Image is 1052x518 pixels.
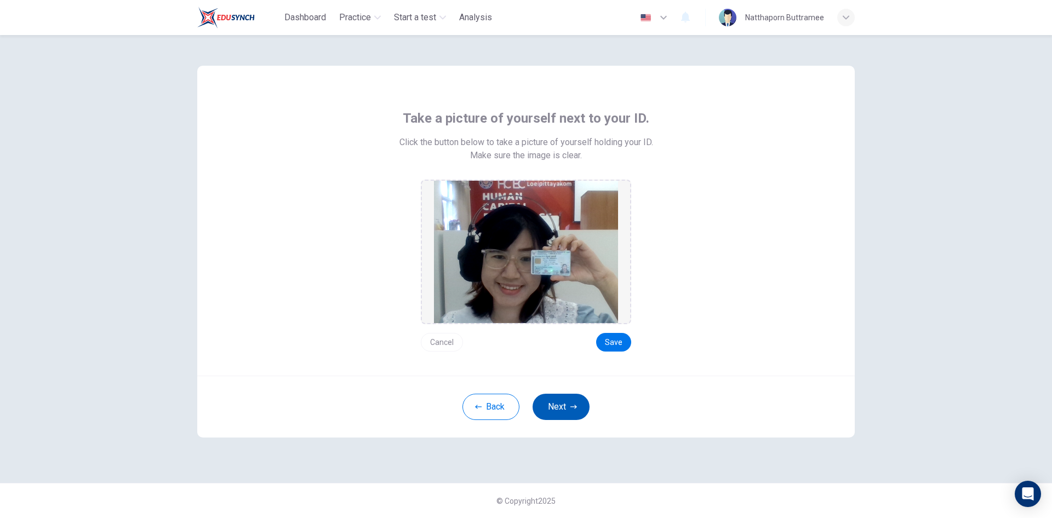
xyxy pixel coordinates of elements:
[339,11,371,24] span: Practice
[745,11,824,24] div: Natthaporn Buttramee
[470,149,582,162] span: Make sure the image is clear.
[284,11,326,24] span: Dashboard
[399,136,653,149] span: Click the button below to take a picture of yourself holding your ID.
[455,8,496,27] button: Analysis
[496,497,556,505] span: © Copyright 2025
[459,11,492,24] span: Analysis
[390,8,450,27] button: Start a test
[197,7,255,28] img: Train Test logo
[335,8,385,27] button: Practice
[719,9,736,26] img: Profile picture
[197,7,280,28] a: Train Test logo
[421,333,463,352] button: Cancel
[639,14,653,22] img: en
[280,8,330,27] button: Dashboard
[596,333,631,352] button: Save
[394,11,436,24] span: Start a test
[1015,481,1041,507] div: Open Intercom Messenger
[403,110,649,127] span: Take a picture of yourself next to your ID.
[533,394,590,420] button: Next
[462,394,519,420] button: Back
[434,181,618,323] img: preview screemshot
